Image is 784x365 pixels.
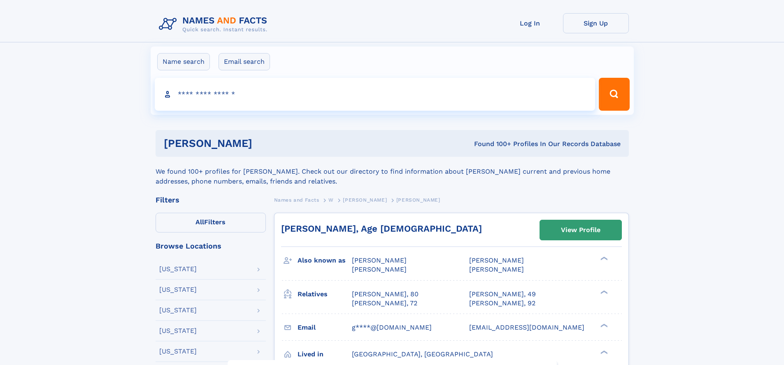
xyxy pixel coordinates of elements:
div: We found 100+ profiles for [PERSON_NAME]. Check out our directory to find information about [PERS... [156,157,629,186]
a: Names and Facts [274,195,319,205]
div: [US_STATE] [159,286,197,293]
span: [PERSON_NAME] [343,197,387,203]
h3: Email [298,321,352,335]
h3: Lived in [298,347,352,361]
div: [US_STATE] [159,307,197,314]
span: [PERSON_NAME] [469,265,524,273]
a: [PERSON_NAME], 80 [352,290,419,299]
a: Log In [497,13,563,33]
div: Filters [156,196,266,204]
div: [US_STATE] [159,348,197,355]
label: Filters [156,213,266,232]
input: search input [155,78,596,111]
span: W [328,197,334,203]
div: Found 100+ Profiles In Our Records Database [363,139,621,149]
a: [PERSON_NAME], 72 [352,299,417,308]
a: [PERSON_NAME], Age [DEMOGRAPHIC_DATA] [281,223,482,234]
a: [PERSON_NAME], 49 [469,290,536,299]
span: [PERSON_NAME] [396,197,440,203]
a: View Profile [540,220,621,240]
div: ❯ [598,349,608,355]
a: Sign Up [563,13,629,33]
span: [PERSON_NAME] [352,265,407,273]
div: View Profile [561,221,600,239]
div: [US_STATE] [159,266,197,272]
a: [PERSON_NAME] [343,195,387,205]
a: [PERSON_NAME], 92 [469,299,535,308]
div: Browse Locations [156,242,266,250]
div: ❯ [598,323,608,328]
span: [PERSON_NAME] [352,256,407,264]
h3: Relatives [298,287,352,301]
span: All [195,218,204,226]
button: Search Button [599,78,629,111]
h3: Also known as [298,253,352,267]
div: ❯ [598,256,608,261]
div: ❯ [598,289,608,295]
span: [PERSON_NAME] [469,256,524,264]
label: Name search [157,53,210,70]
a: W [328,195,334,205]
label: Email search [219,53,270,70]
span: [EMAIL_ADDRESS][DOMAIN_NAME] [469,323,584,331]
div: [US_STATE] [159,328,197,334]
span: [GEOGRAPHIC_DATA], [GEOGRAPHIC_DATA] [352,350,493,358]
img: Logo Names and Facts [156,13,274,35]
h1: [PERSON_NAME] [164,138,363,149]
